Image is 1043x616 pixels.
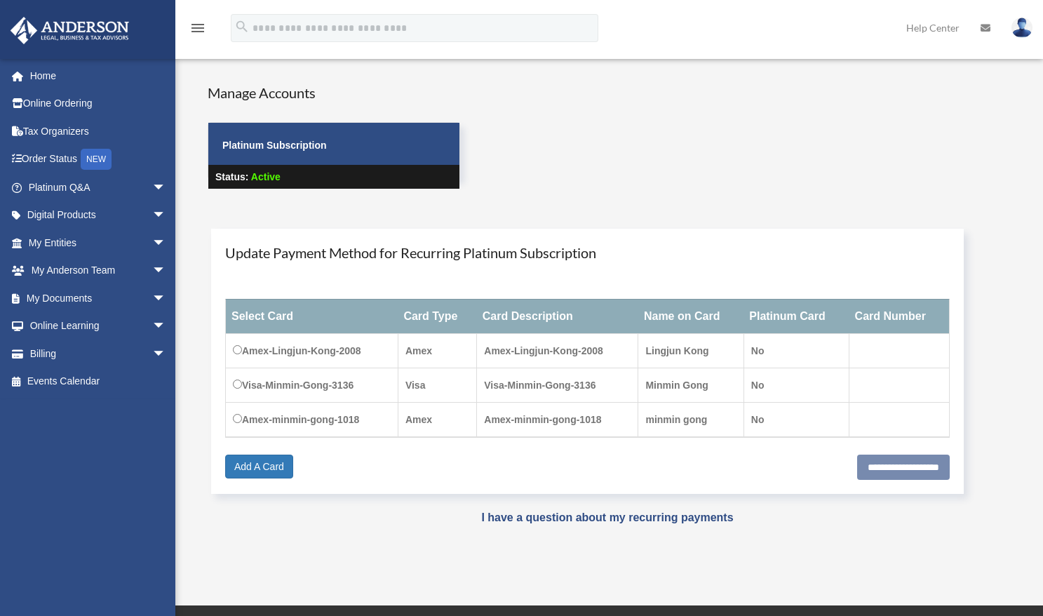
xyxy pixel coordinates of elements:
td: Minmin Gong [638,368,743,402]
a: Online Learningarrow_drop_down [10,312,187,340]
th: Name on Card [638,299,743,333]
h4: Update Payment Method for Recurring Platinum Subscription [225,243,950,262]
i: menu [189,20,206,36]
td: Amex-Lingjun-Kong-2008 [477,333,638,368]
span: arrow_drop_down [152,201,180,230]
a: Events Calendar [10,368,187,396]
a: My Documentsarrow_drop_down [10,284,187,312]
td: Amex-Lingjun-Kong-2008 [226,333,398,368]
td: Amex [398,333,476,368]
span: Active [251,171,281,182]
i: search [234,19,250,34]
img: User Pic [1011,18,1032,38]
a: My Entitiesarrow_drop_down [10,229,187,257]
th: Card Number [849,299,949,333]
span: arrow_drop_down [152,340,180,368]
a: Add A Card [225,455,293,478]
span: arrow_drop_down [152,173,180,202]
a: I have a question about my recurring payments [481,511,733,523]
span: arrow_drop_down [152,312,180,341]
td: No [743,402,849,437]
div: NEW [81,149,112,170]
a: Billingarrow_drop_down [10,340,187,368]
td: Amex-minmin-gong-1018 [226,402,398,437]
td: minmin gong [638,402,743,437]
th: Card Description [477,299,638,333]
td: No [743,333,849,368]
th: Card Type [398,299,476,333]
a: Order StatusNEW [10,145,187,174]
th: Select Card [226,299,398,333]
h4: Manage Accounts [208,83,460,102]
td: Visa [398,368,476,402]
th: Platinum Card [743,299,849,333]
td: Amex-minmin-gong-1018 [477,402,638,437]
td: Visa-Minmin-Gong-3136 [477,368,638,402]
span: arrow_drop_down [152,257,180,286]
td: Lingjun Kong [638,333,743,368]
strong: Status: [215,171,248,182]
span: arrow_drop_down [152,229,180,257]
span: arrow_drop_down [152,284,180,313]
td: No [743,368,849,402]
a: Tax Organizers [10,117,187,145]
a: Digital Productsarrow_drop_down [10,201,187,229]
strong: Platinum Subscription [222,140,327,151]
a: menu [189,25,206,36]
td: Visa-Minmin-Gong-3136 [226,368,398,402]
a: Online Ordering [10,90,187,118]
a: Home [10,62,187,90]
img: Anderson Advisors Platinum Portal [6,17,133,44]
td: Amex [398,402,476,437]
a: Platinum Q&Aarrow_drop_down [10,173,187,201]
a: My Anderson Teamarrow_drop_down [10,257,187,285]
